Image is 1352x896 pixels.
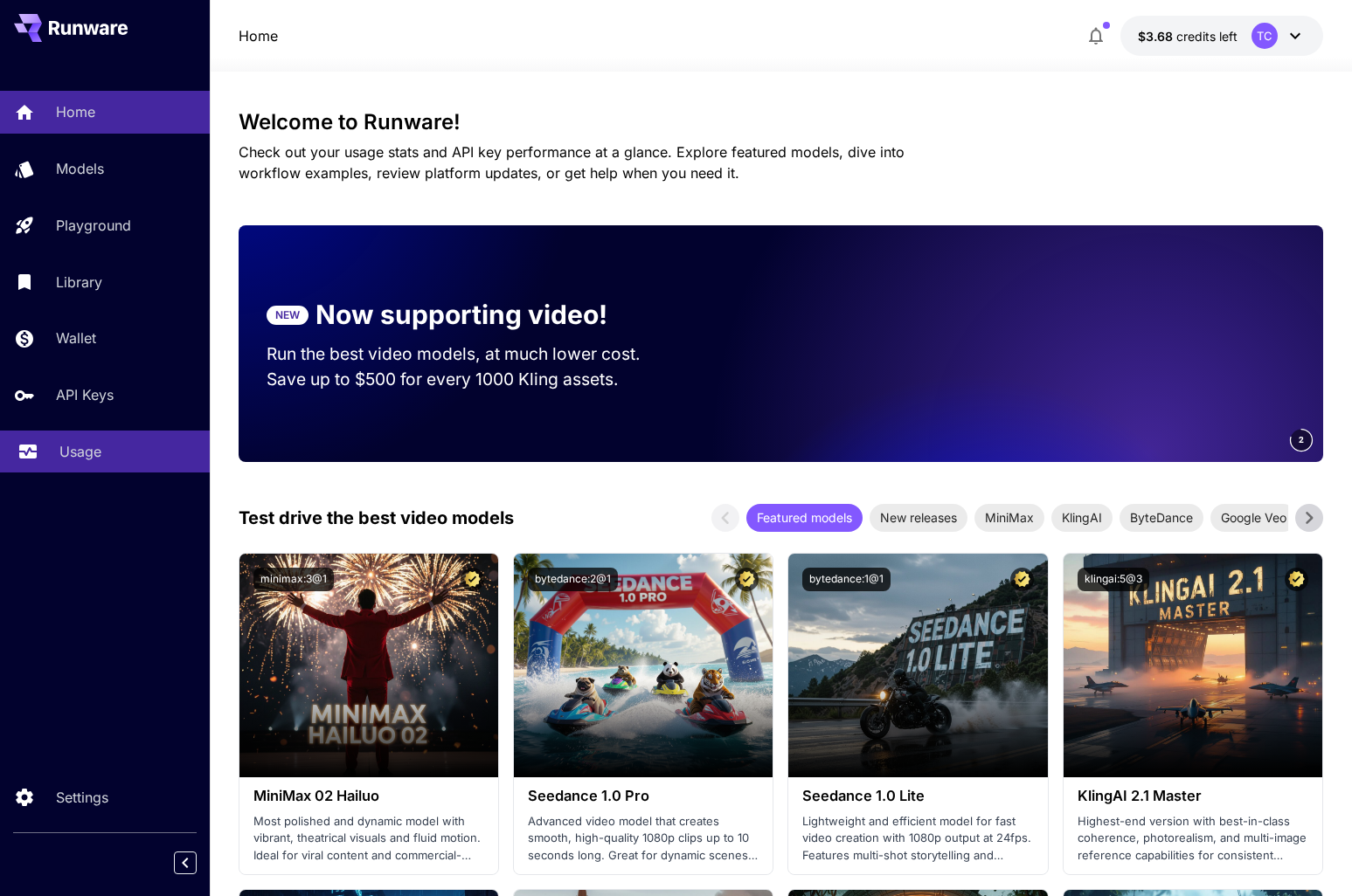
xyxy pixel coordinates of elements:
[253,568,334,591] button: minimax:3@1
[1299,433,1304,446] span: 2
[187,847,210,879] div: Collapse sidebar
[1078,788,1308,804] h3: KlingAI 2.1 Master
[802,568,891,591] button: bytedance:1@1
[56,272,102,293] p: Library
[239,143,905,182] span: Check out your usage stats and API key performance at a glance. Explore featured models, dive int...
[1251,23,1278,49] div: TC
[56,101,95,122] p: Home
[461,568,484,591] button: Certified Model – Vetted for best performance and includes a commercial license.
[1064,554,1322,777] img: alt
[56,384,114,405] p: API Keys
[1210,504,1297,532] div: Google Veo
[1051,504,1113,532] div: KlingAI
[974,508,1044,527] span: MiniMax
[735,568,759,591] button: Certified Model – Vetted for best performance and includes a commercial license.
[870,504,967,532] div: New releases
[59,441,101,462] p: Usage
[56,215,131,236] p: Playground
[1138,29,1176,44] span: $3.68
[746,508,863,527] span: Featured models
[267,341,674,367] p: Run the best video models, at much lower cost.
[1010,568,1034,591] button: Certified Model – Vetted for best performance and includes a commercial license.
[528,788,759,804] h3: Seedance 1.0 Pro
[239,25,278,46] nav: breadcrumb
[802,788,1033,804] h3: Seedance 1.0 Lite
[1176,29,1238,44] span: credits left
[56,787,108,808] p: Settings
[239,505,514,531] p: Test drive the best video models
[746,504,863,532] div: Featured models
[870,508,967,527] span: New releases
[1078,568,1149,591] button: klingai:5@3
[788,554,1047,777] img: alt
[514,554,773,777] img: alt
[56,327,96,348] p: Wallet
[239,25,278,46] a: Home
[239,110,1324,134] h3: Welcome to Runware!
[239,554,498,777] img: alt
[1210,508,1297,527] span: Google Veo
[1078,813,1308,865] p: Highest-end version with best-in-class coherence, photorealism, and multi-image reference capabil...
[1120,508,1203,527] span: ByteDance
[802,813,1033,865] p: Lightweight and efficient model for fast video creation with 1080p output at 24fps. Features mult...
[253,813,484,865] p: Most polished and dynamic model with vibrant, theatrical visuals and fluid motion. Ideal for vira...
[528,568,618,591] button: bytedance:2@1
[1138,27,1238,45] div: $3.68237
[1051,508,1113,527] span: KlingAI
[267,367,674,392] p: Save up to $500 for every 1000 Kling assets.
[56,158,104,179] p: Models
[174,851,197,874] button: Collapse sidebar
[275,307,300,323] p: NEW
[974,504,1044,532] div: MiniMax
[1120,16,1323,56] button: $3.68237TC
[1120,504,1203,532] div: ByteDance
[315,295,607,334] p: Now supporting video!
[1285,568,1308,591] button: Certified Model – Vetted for best performance and includes a commercial license.
[528,813,759,865] p: Advanced video model that creates smooth, high-quality 1080p clips up to 10 seconds long. Great f...
[253,788,484,804] h3: MiniMax 02 Hailuo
